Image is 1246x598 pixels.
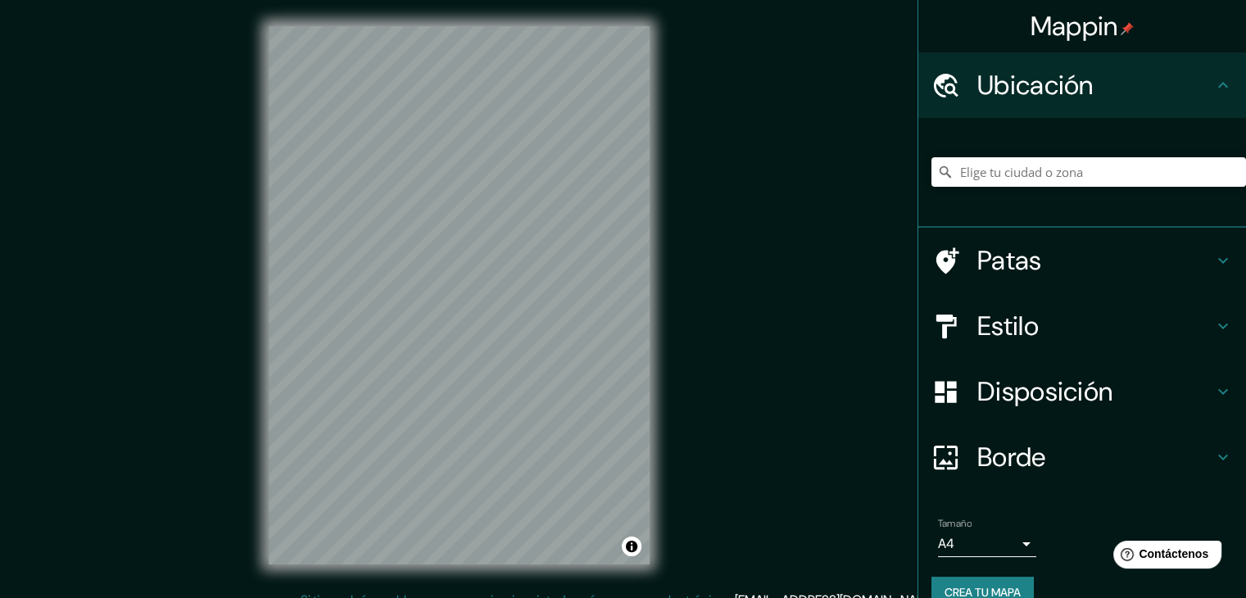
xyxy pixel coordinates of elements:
div: Patas [918,228,1246,293]
font: Borde [977,440,1046,474]
font: Ubicación [977,68,1094,102]
font: Patas [977,243,1042,278]
img: pin-icon.png [1121,22,1134,35]
button: Activar o desactivar atribución [622,537,641,556]
canvas: Mapa [269,26,650,564]
font: Mappin [1031,9,1118,43]
input: Elige tu ciudad o zona [931,157,1246,187]
font: Tamaño [938,517,972,530]
div: Ubicación [918,52,1246,118]
div: A4 [938,531,1036,557]
iframe: Lanzador de widgets de ayuda [1100,534,1228,580]
div: Estilo [918,293,1246,359]
font: Disposición [977,374,1112,409]
font: Estilo [977,309,1039,343]
div: Borde [918,424,1246,490]
font: A4 [938,535,954,552]
div: Disposición [918,359,1246,424]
